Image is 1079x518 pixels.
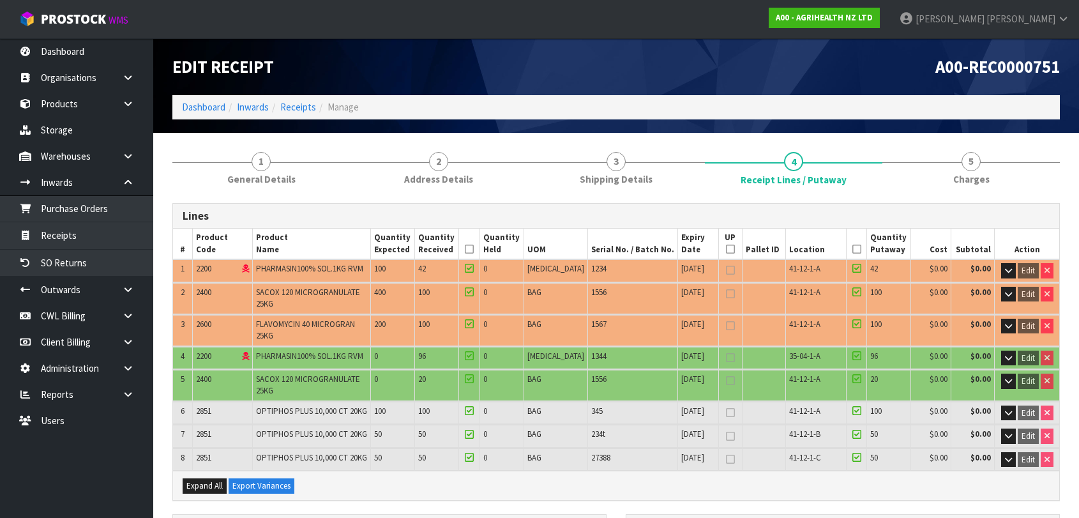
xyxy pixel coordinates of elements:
th: Quantity Held [479,229,524,259]
span: SACOX 120 MICROGRANULATE 25KG [256,287,360,309]
span: 50 [870,429,878,439]
span: 2 [181,287,185,298]
i: Dangerous Goods [242,265,249,273]
th: Quantity Received [415,229,459,259]
span: 100 [418,287,430,298]
span: Edit [1022,289,1035,300]
span: 200 [374,319,386,330]
span: [DATE] [681,406,704,416]
span: 2851 [196,406,211,416]
button: Edit [1018,319,1039,334]
span: BAG [527,287,541,298]
span: $0.00 [930,319,947,330]
span: Edit [1022,353,1035,363]
span: 42 [870,263,878,274]
th: UOM [524,229,587,259]
span: 20 [418,374,426,385]
span: Edit [1022,454,1035,465]
span: $0.00 [930,351,947,362]
span: 1 [181,263,185,274]
small: WMS [109,14,128,26]
span: 0 [483,429,487,439]
span: 400 [374,287,386,298]
span: 3 [181,319,185,330]
th: Action [995,229,1059,259]
a: A00 - AGRIHEALTH NZ LTD [769,8,880,28]
a: Receipts [280,101,316,113]
strong: $0.00 [970,351,991,362]
h3: Lines [183,210,1050,222]
span: 6 [181,406,185,416]
a: Dashboard [182,101,225,113]
span: PHARMASIN100% SOL.1KG RVM [256,351,363,362]
span: 2 [429,152,448,171]
span: Address Details [404,172,473,186]
span: 50 [870,452,878,463]
span: 0 [483,263,487,274]
img: cube-alt.png [19,11,35,27]
span: 2851 [196,452,211,463]
span: Edit [1022,265,1035,276]
span: $0.00 [930,406,947,416]
span: [DATE] [681,351,704,362]
span: Edit [1022,376,1035,386]
span: BAG [527,374,541,385]
span: Manage [328,101,359,113]
span: 5 [962,152,981,171]
span: SACOX 120 MICROGRANULATE 25KG [256,374,360,396]
span: 100 [374,406,386,416]
span: $0.00 [930,263,947,274]
span: 50 [374,429,382,439]
span: Edit Receipt [172,56,274,77]
strong: $0.00 [970,406,991,416]
span: 42 [418,263,426,274]
th: # [173,229,193,259]
span: 41-12-1-A [789,406,820,416]
span: 0 [483,351,487,362]
strong: $0.00 [970,319,991,330]
span: 0 [483,374,487,385]
span: 100 [418,319,430,330]
span: 1234 [591,263,607,274]
span: 345 [591,406,603,416]
button: Edit [1018,351,1039,366]
span: 2200 [196,351,211,362]
span: ProStock [41,11,106,27]
span: BAG [527,319,541,330]
span: 20 [870,374,878,385]
span: 100 [870,406,882,416]
span: 1556 [591,374,607,385]
span: 100 [374,263,386,274]
button: Edit [1018,452,1039,468]
span: 50 [418,452,426,463]
span: 2200 [196,263,211,274]
span: 1556 [591,287,607,298]
span: [DATE] [681,319,704,330]
th: Subtotal [951,229,995,259]
span: 41-12-1-A [789,263,820,274]
span: [MEDICAL_DATA] [527,351,584,362]
span: Edit [1022,408,1035,418]
th: Serial No. / Batch No. [587,229,677,259]
a: Inwards [237,101,269,113]
span: 41-12-1-A [789,374,820,385]
th: Product Name [252,229,370,259]
strong: $0.00 [970,374,991,385]
span: [PERSON_NAME] [916,13,985,25]
th: Cost [911,229,951,259]
span: 0 [483,452,487,463]
span: 4 [784,152,803,171]
button: Edit [1018,263,1039,278]
span: [DATE] [681,452,704,463]
th: UP [718,229,742,259]
span: 50 [374,452,382,463]
span: $0.00 [930,452,947,463]
th: Quantity Putaway [867,229,911,259]
span: A00-REC0000751 [935,56,1060,77]
span: 2600 [196,319,211,330]
i: Dangerous Goods [242,353,249,361]
button: Edit [1018,287,1039,302]
span: Charges [953,172,990,186]
strong: $0.00 [970,263,991,274]
span: General Details [227,172,296,186]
